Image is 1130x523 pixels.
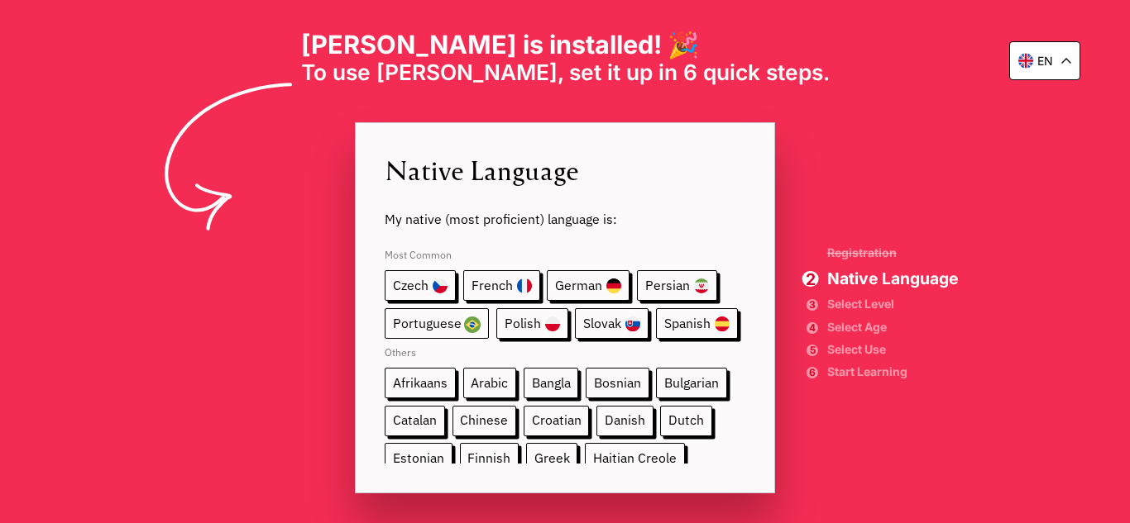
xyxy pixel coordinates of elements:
[452,406,517,436] span: Chinese
[385,406,445,436] span: Catalan
[524,406,590,436] span: Croatian
[656,308,738,339] span: Spanish
[385,339,745,368] span: Others
[460,443,520,473] span: Finnish
[385,368,456,398] span: Afrikaans
[463,368,517,398] span: Arabic
[827,299,958,309] span: Select Level
[1037,54,1053,68] p: en
[827,271,958,287] span: Native Language
[547,270,630,301] span: German
[827,345,958,354] span: Select Use
[524,368,579,398] span: Bangla
[385,443,452,473] span: Estonian
[827,247,958,259] span: Registration
[385,270,456,301] span: Czech
[596,406,654,436] span: Danish
[637,270,717,301] span: Persian
[526,443,578,473] span: Greek
[385,152,745,189] span: Native Language
[385,308,489,339] span: Portuguese
[301,30,830,60] h1: [PERSON_NAME] is installed! 🎉
[496,308,568,339] span: Polish
[656,368,727,398] span: Bulgarian
[585,443,685,473] span: Haitian Creole
[301,59,830,86] span: To use [PERSON_NAME], set it up in 6 quick steps.
[586,368,649,398] span: Bosnian
[575,308,649,339] span: Slovak
[827,322,958,332] span: Select Age
[660,406,712,436] span: Dutch
[463,270,540,301] span: French
[385,234,745,270] span: Most Common
[385,188,745,226] span: My native (most proficient) language is:
[827,367,958,377] span: Start Learning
